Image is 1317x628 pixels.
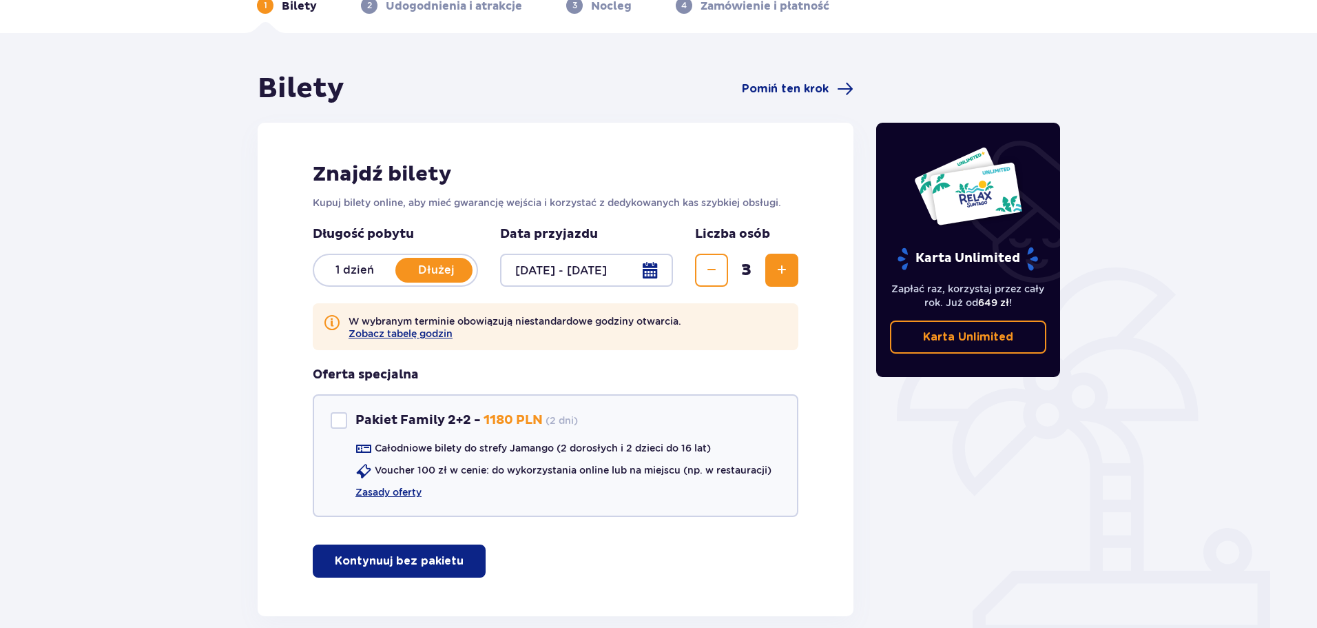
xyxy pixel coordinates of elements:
p: Kupuj bilety online, aby mieć gwarancję wejścia i korzystać z dedykowanych kas szybkiej obsługi. [313,196,798,210]
h3: Oferta specjalna [313,367,419,383]
p: Dłużej [395,263,477,278]
img: Dwie karty całoroczne do Suntago z napisem 'UNLIMITED RELAX', na białym tle z tropikalnymi liśćmi... [913,146,1023,226]
a: Karta Unlimited [890,321,1047,354]
p: W wybranym terminie obowiązują niestandardowe godziny otwarcia. [349,314,681,339]
a: Zasady oferty [355,485,422,499]
h2: Znajdź bilety [313,161,798,188]
p: ( 2 dni ) [546,414,578,427]
p: Voucher 100 zł w cenie: do wykorzystania online lub na miejscu (np. w restauracji) [375,463,771,477]
p: Data przyjazdu [500,226,598,243]
p: Całodniowe bilety do strefy Jamango (2 dorosłych i 2 dzieci do 16 lat) [375,441,711,455]
span: Pomiń ten krok [742,81,829,97]
p: Karta Unlimited [896,247,1039,271]
p: Kontynuuj bez pakietu [335,554,464,569]
button: Zobacz tabelę godzin [349,328,453,339]
span: 649 zł [978,297,1009,308]
p: Zapłać raz, korzystaj przez cały rok. Już od ! [890,282,1047,310]
p: Pakiet Family 2+2 - [355,412,481,429]
h1: Bilety [258,72,344,106]
p: Liczba osób [695,226,770,243]
a: Pomiń ten krok [742,81,853,97]
span: 3 [731,260,763,281]
p: Karta Unlimited [923,330,1013,345]
p: 1180 PLN [484,412,543,429]
p: 1 dzień [314,263,395,278]
button: Kontynuuj bez pakietu [313,545,486,578]
button: Zmniejsz [695,254,728,287]
p: Długość pobytu [313,226,478,243]
button: Zwiększ [765,254,798,287]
